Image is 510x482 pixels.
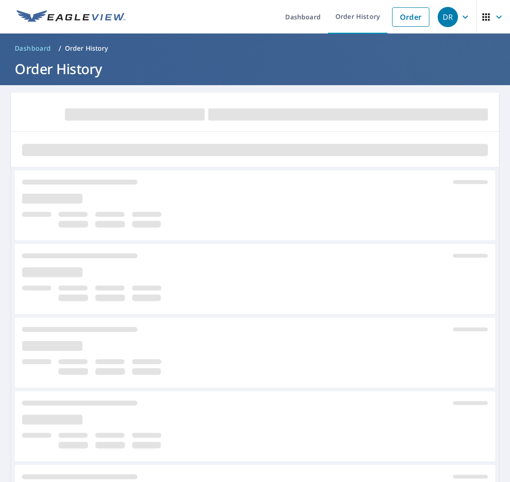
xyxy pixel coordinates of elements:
[392,7,429,27] a: Order
[11,41,55,56] a: Dashboard
[11,41,499,56] nav: breadcrumb
[15,44,51,53] span: Dashboard
[59,43,61,54] li: /
[17,10,125,24] img: EV Logo
[11,59,499,78] h1: Order History
[65,44,108,53] p: Order History
[438,7,458,27] div: DR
